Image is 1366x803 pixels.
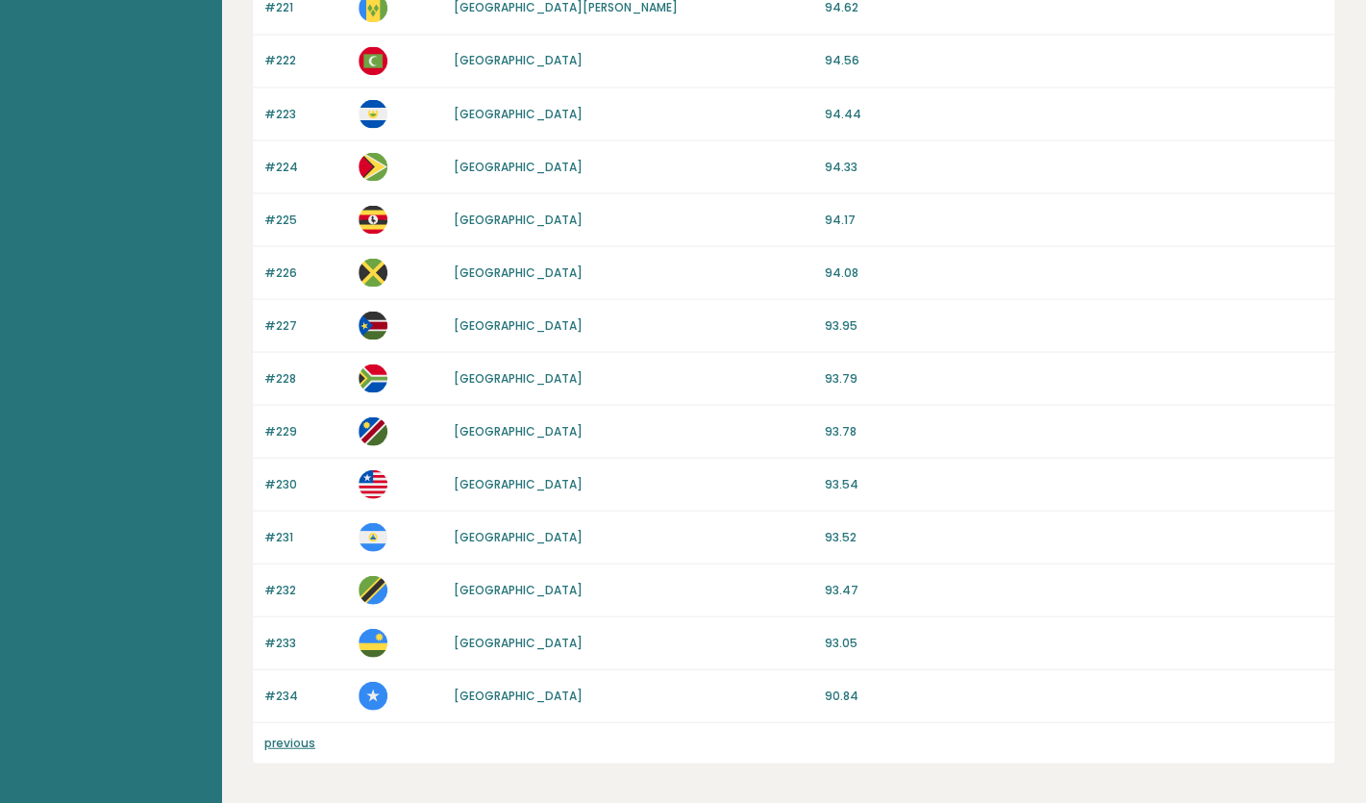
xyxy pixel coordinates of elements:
a: [GEOGRAPHIC_DATA] [454,475,583,491]
img: sv.svg [359,99,387,128]
p: 93.95 [825,316,1323,334]
p: #224 [264,158,347,175]
img: lr.svg [359,469,387,498]
p: 93.54 [825,475,1323,492]
p: #230 [264,475,347,492]
p: 93.78 [825,422,1323,439]
p: #229 [264,422,347,439]
p: 94.44 [825,105,1323,122]
p: #233 [264,634,347,651]
img: so.svg [359,681,387,710]
a: [GEOGRAPHIC_DATA] [454,52,583,68]
img: jm.svg [359,258,387,287]
p: 93.47 [825,581,1323,598]
p: #234 [264,687,347,704]
p: #231 [264,528,347,545]
p: 93.05 [825,634,1323,651]
img: ni.svg [359,522,387,551]
p: #232 [264,581,347,598]
a: previous [264,734,315,750]
img: za.svg [359,364,387,392]
p: 94.17 [825,211,1323,228]
p: 93.52 [825,528,1323,545]
a: [GEOGRAPHIC_DATA] [454,316,583,333]
img: ug.svg [359,205,387,234]
a: [GEOGRAPHIC_DATA] [454,687,583,703]
p: 90.84 [825,687,1323,704]
p: #226 [264,263,347,281]
p: 94.08 [825,263,1323,281]
a: [GEOGRAPHIC_DATA] [454,634,583,650]
p: 94.33 [825,158,1323,175]
a: [GEOGRAPHIC_DATA] [454,158,583,174]
img: na.svg [359,416,387,445]
p: #228 [264,369,347,387]
img: rw.svg [359,628,387,657]
a: [GEOGRAPHIC_DATA] [454,422,583,439]
a: [GEOGRAPHIC_DATA] [454,528,583,544]
img: mv.svg [359,46,387,75]
a: [GEOGRAPHIC_DATA] [454,369,583,386]
p: #223 [264,105,347,122]
img: ss.svg [359,311,387,339]
a: [GEOGRAPHIC_DATA] [454,105,583,121]
img: tz.svg [359,575,387,604]
a: [GEOGRAPHIC_DATA] [454,211,583,227]
p: 93.79 [825,369,1323,387]
p: #225 [264,211,347,228]
p: #222 [264,52,347,69]
img: gy.svg [359,152,387,181]
a: [GEOGRAPHIC_DATA] [454,263,583,280]
p: 94.56 [825,52,1323,69]
a: [GEOGRAPHIC_DATA] [454,581,583,597]
p: #227 [264,316,347,334]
